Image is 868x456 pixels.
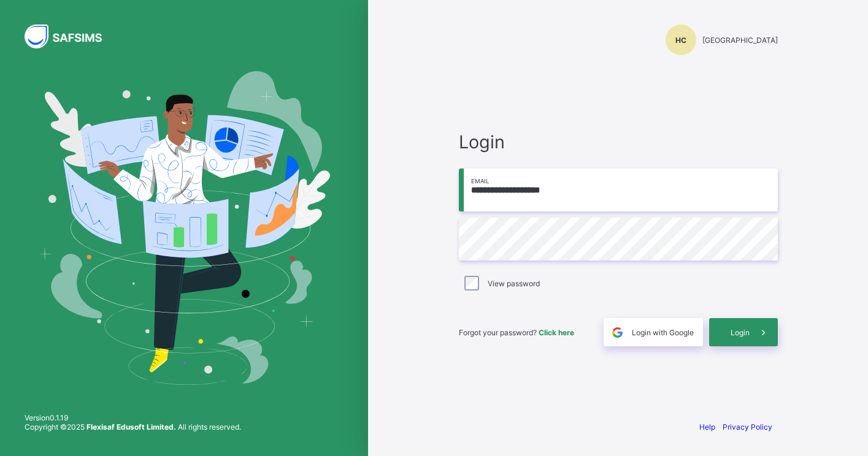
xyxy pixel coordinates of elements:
[25,422,241,431] span: Copyright © 2025 All rights reserved.
[610,325,624,340] img: google.396cfc9801f0270233282035f929180a.svg
[731,328,750,337] span: Login
[699,422,715,431] a: Help
[459,328,574,337] span: Forgot your password?
[38,71,330,385] img: Hero Image
[25,25,117,48] img: SAFSIMS Logo
[702,36,778,45] span: [GEOGRAPHIC_DATA]
[675,36,686,45] span: HC
[539,328,574,337] a: Click here
[459,131,778,153] span: Login
[632,328,694,337] span: Login with Google
[86,422,176,431] strong: Flexisaf Edusoft Limited.
[25,413,241,422] span: Version 0.1.19
[488,279,540,288] label: View password
[723,422,772,431] a: Privacy Policy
